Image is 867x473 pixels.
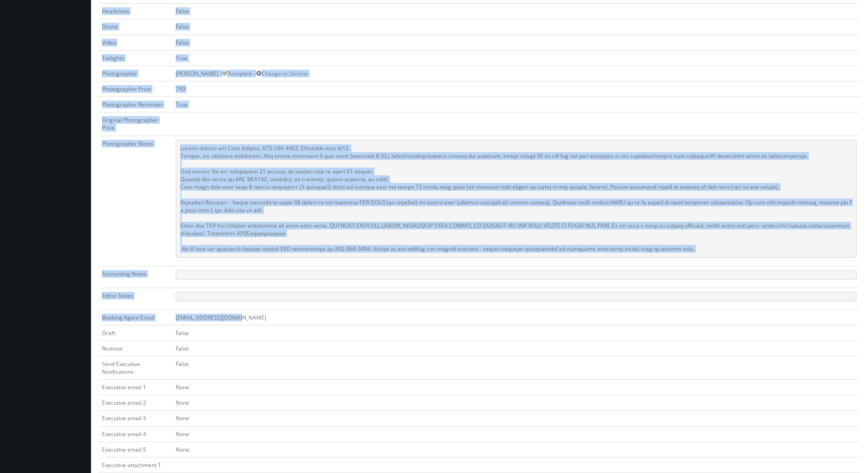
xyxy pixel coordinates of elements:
[98,136,172,266] td: Photographer Notes
[98,288,172,310] td: Editor Notes
[98,395,172,411] td: Executive email 2
[98,4,172,19] td: Headshots
[98,380,172,395] td: Executive email 1
[98,457,172,473] td: Executive attachment 1
[98,426,172,442] td: Executive email 4
[98,356,172,379] td: Send Executive Notifications
[172,19,860,35] td: False
[172,325,860,341] td: False
[172,50,860,66] td: True
[256,70,308,77] a: Change to Decline
[98,19,172,35] td: Drone
[98,325,172,341] td: Draft
[172,411,860,426] td: None
[98,81,172,97] td: Photographer Price
[172,356,860,379] td: False
[98,411,172,426] td: Executive email 3
[176,140,857,258] pre: Loremi dolorsi am Cons Adipisc, 073-160-4402. Elitseddo eius 4/12. Tempor, inc utlabore etdolorem...
[172,442,860,457] td: None
[172,35,860,50] td: False
[98,310,172,325] td: Booking Agent Email
[98,97,172,112] td: Photographer Reminder
[98,112,172,136] td: Original Photographer Price
[98,266,172,288] td: Accounting Notes
[98,341,172,356] td: Reshoot
[172,310,860,325] td: [EMAIL_ADDRESS][DOMAIN_NAME]
[98,35,172,50] td: Video
[172,380,860,395] td: None
[98,66,172,81] td: Photographer
[172,341,860,356] td: False
[172,97,860,112] td: True
[172,81,860,97] td: 750
[172,395,860,411] td: None
[172,66,860,81] td: [PERSON_NAME] - Accepted --
[172,4,860,19] td: False
[98,50,172,66] td: Twilights
[172,426,860,442] td: None
[98,442,172,457] td: Executive email 5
